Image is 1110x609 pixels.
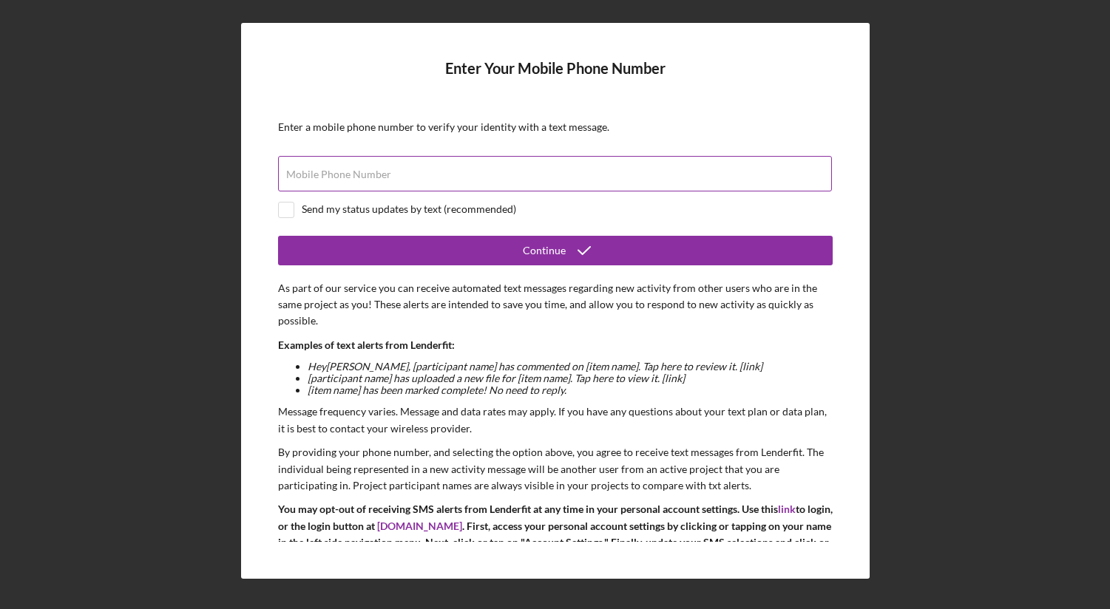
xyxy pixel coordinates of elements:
[278,60,833,99] h4: Enter Your Mobile Phone Number
[278,444,833,494] p: By providing your phone number, and selecting the option above, you agree to receive text message...
[278,236,833,265] button: Continue
[778,503,796,515] a: link
[308,361,833,372] li: Hey [PERSON_NAME] , [participant name] has commented on [item name]. Tap here to review it. [link]
[278,337,833,353] p: Examples of text alerts from Lenderfit:
[286,169,391,180] label: Mobile Phone Number
[377,520,462,532] a: [DOMAIN_NAME]
[278,280,833,330] p: As part of our service you can receive automated text messages regarding new activity from other ...
[278,404,833,437] p: Message frequency varies. Message and data rates may apply. If you have any questions about your ...
[308,384,833,396] li: [item name] has been marked complete! No need to reply.
[278,121,833,133] div: Enter a mobile phone number to verify your identity with a text message.
[523,236,566,265] div: Continue
[302,203,516,215] div: Send my status updates by text (recommended)
[278,501,833,568] p: You may opt-out of receiving SMS alerts from Lenderfit at any time in your personal account setti...
[308,372,833,384] li: [participant name] has uploaded a new file for [item name]. Tap here to view it. [link]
